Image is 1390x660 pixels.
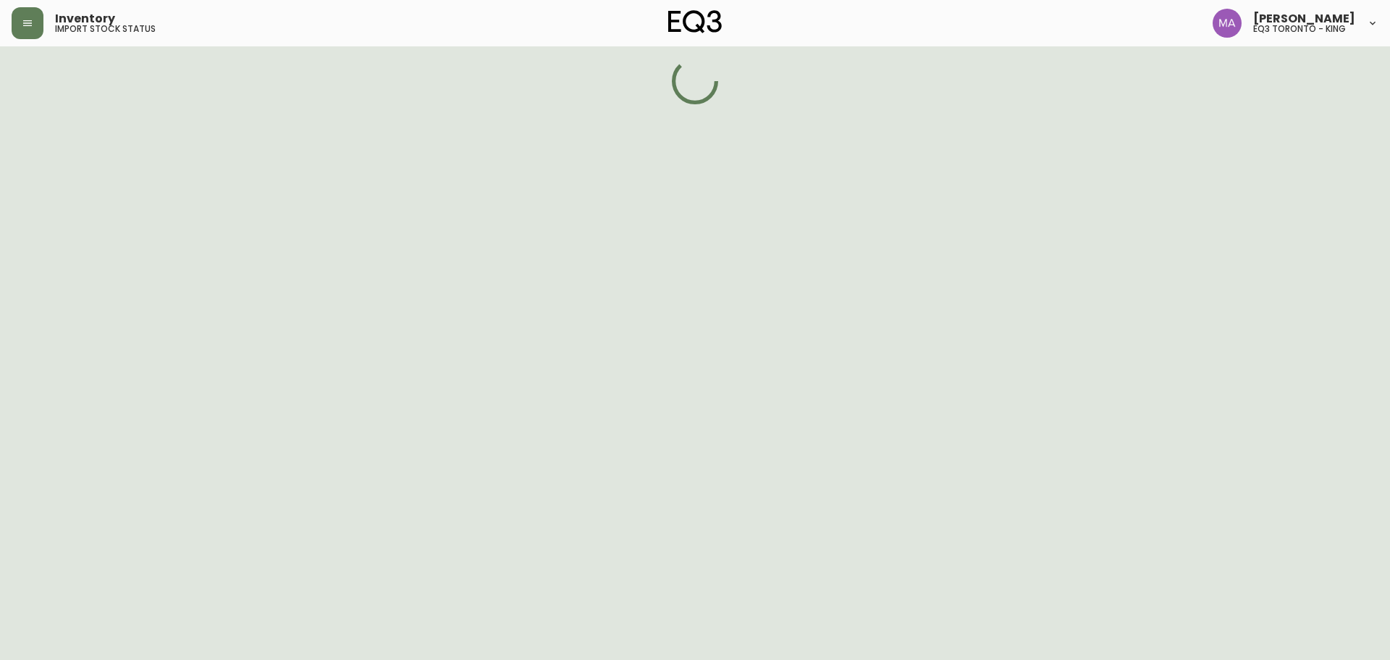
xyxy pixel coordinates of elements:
img: logo [668,10,722,33]
span: Inventory [55,13,115,25]
img: 4f0989f25cbf85e7eb2537583095d61e [1213,9,1242,38]
h5: eq3 toronto - king [1253,25,1346,33]
span: [PERSON_NAME] [1253,13,1355,25]
h5: import stock status [55,25,156,33]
